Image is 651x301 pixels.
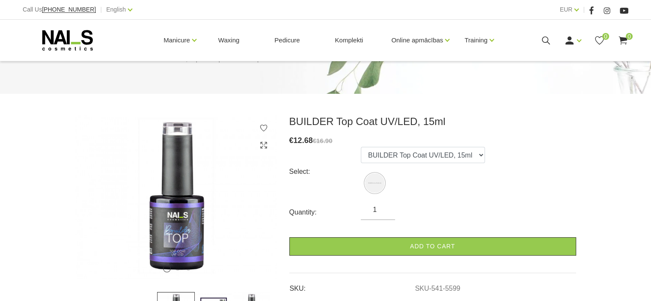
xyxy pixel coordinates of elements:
[328,20,370,61] a: Komplekti
[175,266,180,271] button: 2 of 3
[464,23,488,57] a: Training
[42,6,96,13] a: [PHONE_NUMBER]
[289,136,294,145] span: €
[289,277,415,294] td: SKU:
[313,137,333,144] s: €16.90
[594,35,605,46] a: 0
[23,4,96,15] div: Call Us
[268,20,306,61] a: Pedicure
[106,4,126,15] a: English
[100,4,102,15] span: |
[289,206,361,219] div: Quantity:
[602,33,609,40] span: 0
[211,20,246,61] a: Waxing
[294,136,313,145] span: 12.68
[618,35,628,46] a: 0
[391,23,443,57] a: Online apmācības
[626,33,633,40] span: 0
[560,4,573,15] a: EUR
[289,165,361,179] div: Select:
[289,237,576,256] a: Add to cart
[186,266,190,271] button: 3 of 3
[75,115,276,279] img: ...
[163,23,190,57] a: Manicure
[365,173,384,193] img: BUILDER Top Coat UV/LED, 15ml
[583,4,585,15] span: |
[163,265,171,272] button: 1 of 3
[415,285,461,292] a: SKU-541-5599
[289,115,576,128] h3: BUILDER Top Coat UV/LED, 15ml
